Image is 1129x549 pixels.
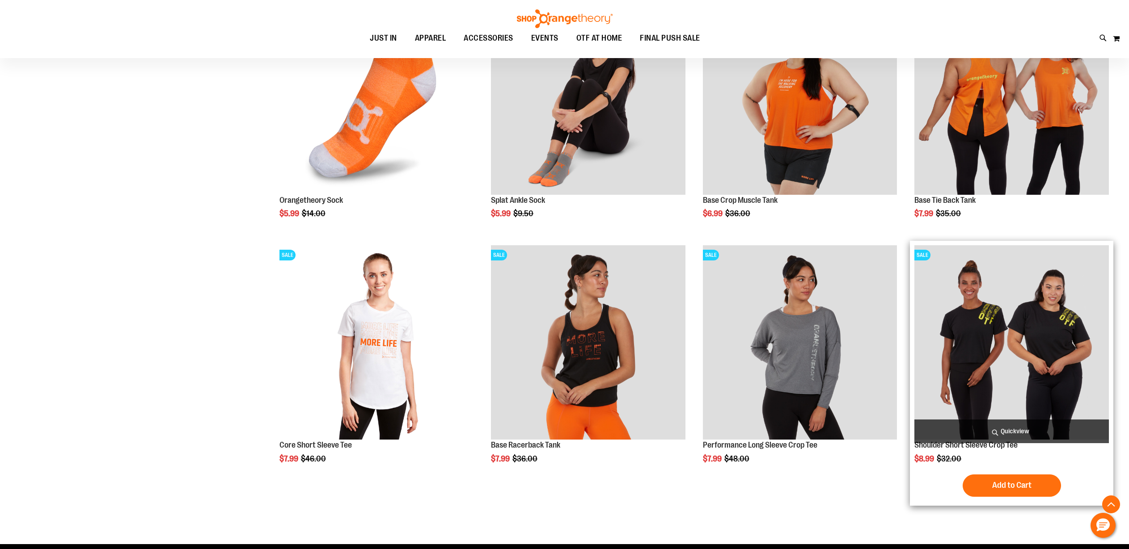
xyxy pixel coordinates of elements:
[640,28,700,48] span: FINAL PUSH SALE
[491,0,685,196] a: Product image for Splat Ankle SockSALE
[914,209,934,218] span: $7.99
[703,0,897,195] img: Product image for Base Crop Muscle Tank
[279,196,343,205] a: Orangetheory Sock
[698,241,902,486] div: product
[491,0,685,195] img: Product image for Splat Ankle Sock
[576,28,622,48] span: OTF AT HOME
[914,440,1018,449] a: Shoulder Short Sleeve Crop Tee
[464,28,513,48] span: ACCESSORIES
[1102,495,1120,513] button: Back To Top
[370,28,397,48] span: JUST IN
[703,440,817,449] a: Performance Long Sleeve Crop Tee
[279,245,474,441] a: Product image for Core Short Sleeve TeeSALE
[279,454,300,463] span: $7.99
[703,209,724,218] span: $6.99
[522,28,567,49] a: EVENTS
[914,0,1109,196] a: Product image for Base Tie Back TankSALE
[914,250,930,260] span: SALE
[275,241,478,486] div: product
[455,28,522,49] a: ACCESSORIES
[703,245,897,440] img: Product image for Performance Long Sleeve Crop Tee
[279,0,474,195] img: Product image for Orangetheory Sock
[279,0,474,196] a: Product image for Orangetheory SockSALE
[301,454,327,463] span: $46.00
[937,454,963,463] span: $32.00
[914,245,1109,440] img: Product image for Shoulder Short Sleeve Crop Tee
[491,245,685,441] a: Product image for Base Racerback TankSALE
[914,419,1109,443] a: Quickview
[302,209,327,218] span: $14.00
[491,196,545,205] a: Splat Ankle Sock
[963,474,1061,497] button: Add to Cart
[279,250,296,260] span: SALE
[703,0,897,196] a: Product image for Base Crop Muscle TankSALE
[703,245,897,441] a: Product image for Performance Long Sleeve Crop TeeSALE
[279,245,474,440] img: Product image for Core Short Sleeve Tee
[406,28,455,49] a: APPAREL
[914,454,935,463] span: $8.99
[491,440,560,449] a: Base Racerback Tank
[703,196,778,205] a: Base Crop Muscle Tank
[914,0,1109,195] img: Product image for Base Tie Back Tank
[914,196,976,205] a: Base Tie Back Tank
[491,454,511,463] span: $7.99
[491,209,512,218] span: $5.99
[531,28,558,48] span: EVENTS
[724,454,751,463] span: $48.00
[279,440,352,449] a: Core Short Sleeve Tee
[631,28,709,48] a: FINAL PUSH SALE
[703,250,719,260] span: SALE
[516,9,614,28] img: Shop Orangetheory
[361,28,406,49] a: JUST IN
[1091,513,1116,538] button: Hello, have a question? Let’s chat.
[936,209,962,218] span: $35.00
[512,454,539,463] span: $36.00
[910,241,1113,505] div: product
[279,209,300,218] span: $5.99
[486,241,690,486] div: product
[703,454,723,463] span: $7.99
[914,245,1109,441] a: Product image for Shoulder Short Sleeve Crop TeeSALE
[567,28,631,49] a: OTF AT HOME
[992,480,1032,490] span: Add to Cart
[491,245,685,440] img: Product image for Base Racerback Tank
[513,209,535,218] span: $9.50
[491,250,507,260] span: SALE
[725,209,752,218] span: $36.00
[415,28,446,48] span: APPAREL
